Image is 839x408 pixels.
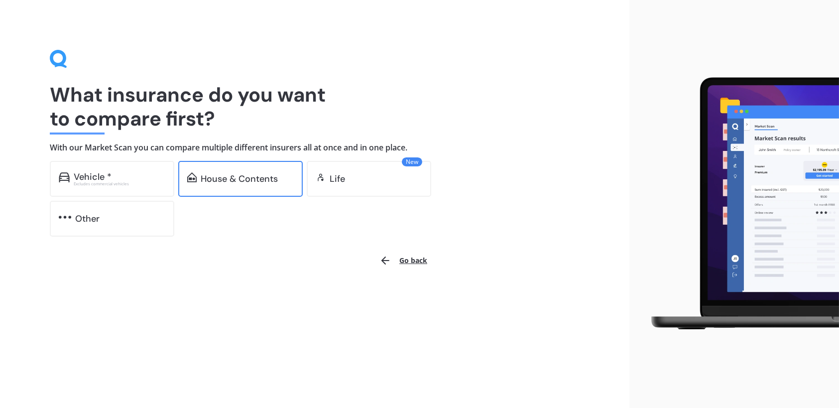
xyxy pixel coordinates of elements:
h1: What insurance do you want to compare first? [50,83,580,131]
img: other.81dba5aafe580aa69f38.svg [59,212,71,222]
div: Other [75,214,100,224]
img: laptop.webp [637,72,839,337]
div: House & Contents [201,174,278,184]
button: Go back [373,249,433,272]
div: Life [330,174,345,184]
img: life.f720d6a2d7cdcd3ad642.svg [316,172,326,182]
span: New [402,157,422,166]
img: home-and-contents.b802091223b8502ef2dd.svg [187,172,197,182]
h4: With our Market Scan you can compare multiple different insurers all at once and in one place. [50,142,580,153]
img: car.f15378c7a67c060ca3f3.svg [59,172,70,182]
div: Excludes commercial vehicles [74,182,165,186]
div: Vehicle * [74,172,112,182]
